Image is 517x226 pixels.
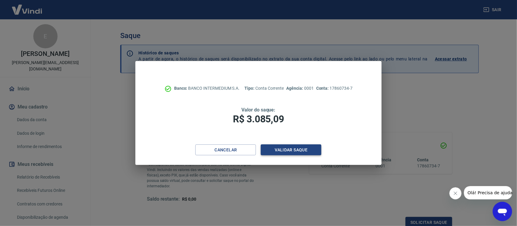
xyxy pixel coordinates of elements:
[287,85,314,92] p: 0001
[241,107,275,113] span: Valor do saque:
[493,202,512,221] iframe: Botão para abrir a janela de mensagens
[244,86,255,91] span: Tipo:
[244,85,284,92] p: Conta Corrente
[316,85,353,92] p: 17860734-7
[449,187,462,199] iframe: Fechar mensagem
[174,86,188,91] span: Banco:
[316,86,330,91] span: Conta:
[464,186,512,199] iframe: Mensagem da empresa
[261,144,321,156] button: Validar saque
[4,4,51,9] span: Olá! Precisa de ajuda?
[195,144,256,156] button: Cancelar
[174,85,240,92] p: BANCO INTERMEDIUM S.A.
[287,86,304,91] span: Agência:
[233,113,284,125] span: R$ 3.085,09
